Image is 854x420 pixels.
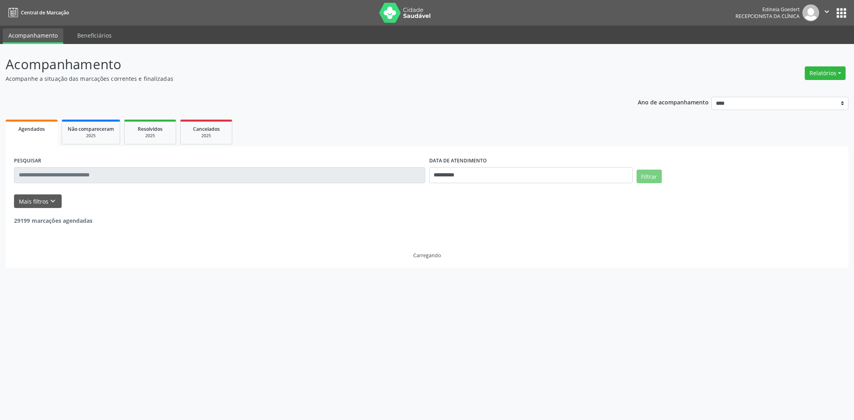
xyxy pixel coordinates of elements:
[14,217,92,224] strong: 29199 marcações agendadas
[186,133,226,139] div: 2025
[822,7,831,16] i: 
[21,9,69,16] span: Central de Marcação
[6,54,596,74] p: Acompanhamento
[429,155,487,167] label: DATA DE ATENDIMENTO
[6,6,69,19] a: Central de Marcação
[413,252,441,259] div: Carregando
[48,197,57,206] i: keyboard_arrow_down
[638,97,709,107] p: Ano de acompanhamento
[68,133,114,139] div: 2025
[819,4,834,21] button: 
[735,13,800,20] span: Recepcionista da clínica
[3,28,63,44] a: Acompanhamento
[18,126,45,132] span: Agendados
[735,6,800,13] div: Edineia Goedert
[193,126,220,132] span: Cancelados
[805,66,846,80] button: Relatórios
[138,126,163,132] span: Resolvidos
[14,194,62,208] button: Mais filtroskeyboard_arrow_down
[802,4,819,21] img: img
[130,133,170,139] div: 2025
[68,126,114,132] span: Não compareceram
[6,74,596,83] p: Acompanhe a situação das marcações correntes e finalizadas
[637,170,662,183] button: Filtrar
[72,28,117,42] a: Beneficiários
[834,6,848,20] button: apps
[14,155,41,167] label: PESQUISAR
